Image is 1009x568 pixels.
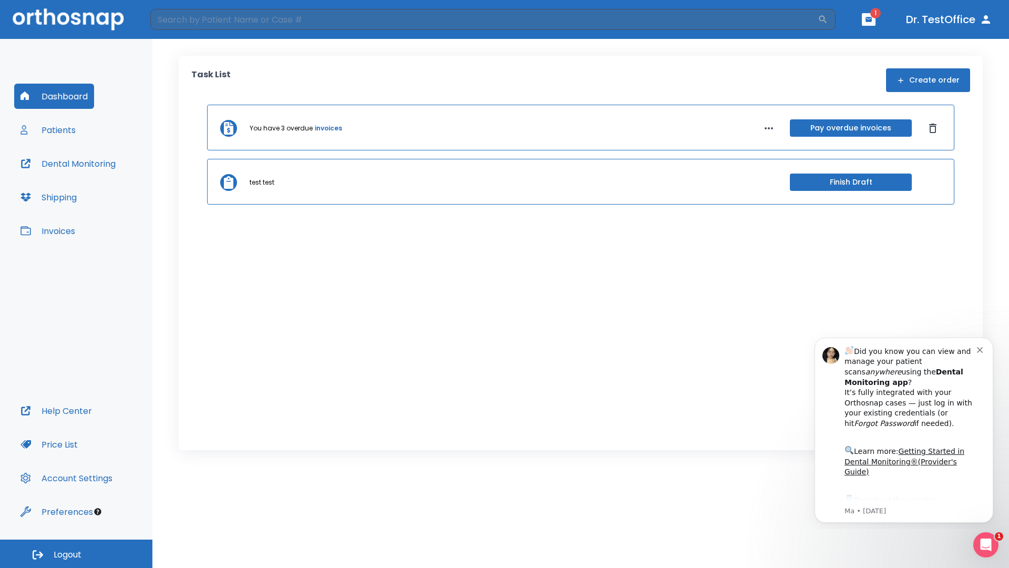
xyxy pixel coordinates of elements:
[902,10,996,29] button: Dr. TestOffice
[14,398,98,423] button: Help Center
[14,151,122,176] button: Dental Monitoring
[790,119,912,137] button: Pay overdue invoices
[14,499,99,524] button: Preferences
[315,124,342,133] a: invoices
[150,9,818,30] input: Search by Patient Name or Case #
[46,165,178,219] div: Download the app: | ​ Let us know if you need help getting started!
[14,432,84,457] button: Price List
[14,117,82,143] button: Patients
[886,68,970,92] button: Create order
[924,120,941,137] button: Dismiss
[250,178,274,187] p: test test
[14,218,81,244] button: Invoices
[973,532,998,557] iframe: Intercom live chat
[799,328,1009,529] iframe: Intercom notifications message
[790,174,912,191] button: Finish Draft
[93,507,102,516] div: Tooltip anchor
[178,16,187,25] button: Dismiss notification
[995,532,1003,541] span: 1
[250,124,313,133] p: You have 3 overdue
[46,178,178,188] p: Message from Ma, sent 7w ago
[54,549,81,561] span: Logout
[14,84,94,109] button: Dashboard
[14,465,119,491] button: Account Settings
[191,68,231,92] p: Task List
[13,8,124,30] img: Orthosnap
[870,8,881,18] span: 1
[14,185,83,210] button: Shipping
[46,168,139,187] a: App Store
